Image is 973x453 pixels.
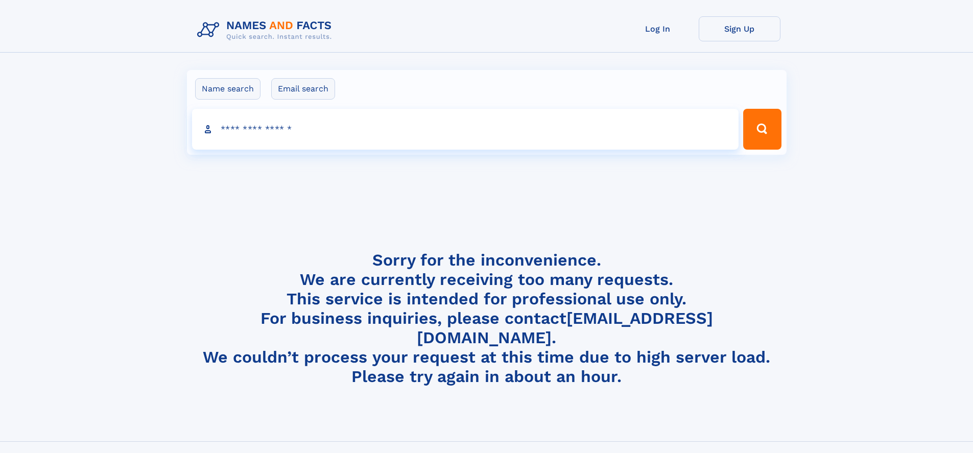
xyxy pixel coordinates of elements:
[193,250,780,387] h4: Sorry for the inconvenience. We are currently receiving too many requests. This service is intend...
[417,308,713,347] a: [EMAIL_ADDRESS][DOMAIN_NAME]
[743,109,781,150] button: Search Button
[195,78,260,100] label: Name search
[192,109,739,150] input: search input
[193,16,340,44] img: Logo Names and Facts
[271,78,335,100] label: Email search
[617,16,699,41] a: Log In
[699,16,780,41] a: Sign Up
